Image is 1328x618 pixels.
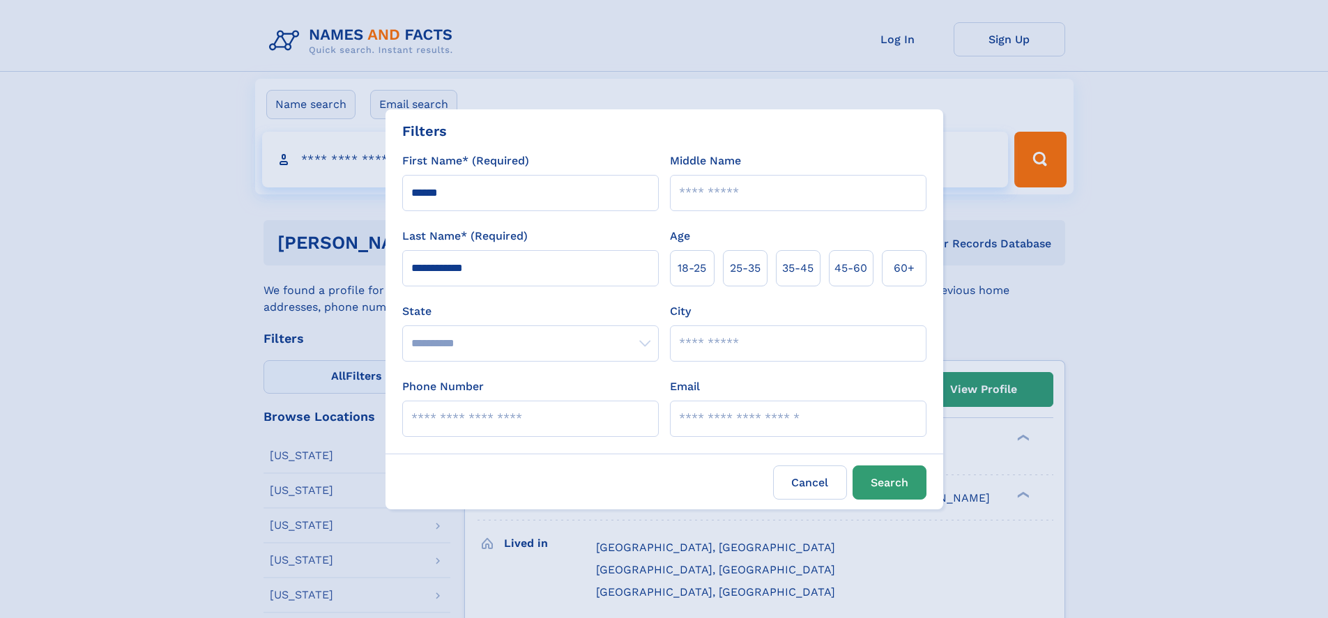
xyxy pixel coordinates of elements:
[402,303,659,320] label: State
[730,260,761,277] span: 25‑35
[402,378,484,395] label: Phone Number
[670,303,691,320] label: City
[853,465,926,500] button: Search
[670,153,741,169] label: Middle Name
[834,260,867,277] span: 45‑60
[782,260,814,277] span: 35‑45
[894,260,915,277] span: 60+
[402,121,447,141] div: Filters
[670,378,700,395] label: Email
[670,228,690,245] label: Age
[402,228,528,245] label: Last Name* (Required)
[402,153,529,169] label: First Name* (Required)
[773,465,847,500] label: Cancel
[678,260,706,277] span: 18‑25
